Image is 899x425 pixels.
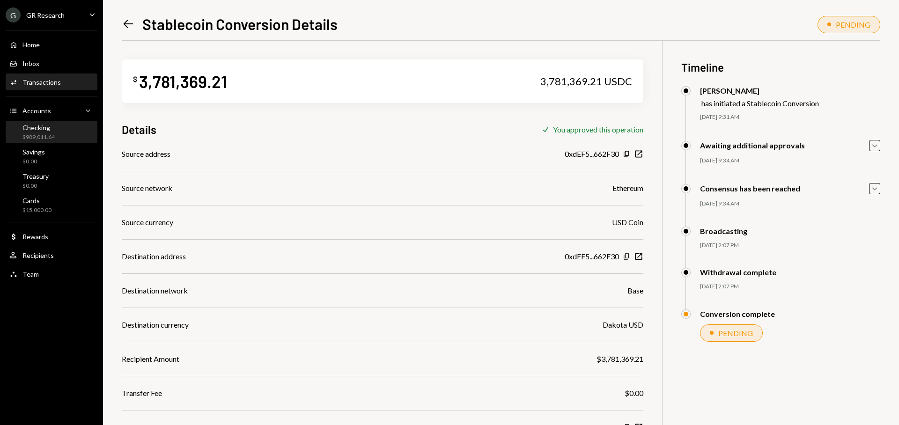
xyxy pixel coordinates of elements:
[612,217,643,228] div: USD Coin
[22,158,45,166] div: $0.00
[142,15,338,33] h1: Stablecoin Conversion Details
[553,125,643,134] div: You approved this operation
[681,59,880,75] h3: Timeline
[700,227,747,235] div: Broadcasting
[22,233,48,241] div: Rewards
[700,86,819,95] div: [PERSON_NAME]
[122,217,173,228] div: Source currency
[122,251,186,262] div: Destination address
[6,36,97,53] a: Home
[6,55,97,72] a: Inbox
[22,206,52,214] div: $15,000.00
[22,107,51,115] div: Accounts
[718,329,753,337] div: PENDING
[22,182,49,190] div: $0.00
[836,20,870,29] div: PENDING
[6,194,97,216] a: Cards$15,000.00
[6,265,97,282] a: Team
[597,353,643,365] div: $3,781,369.21
[565,251,619,262] div: 0xdEF5...662F30
[700,268,776,277] div: Withdrawal complete
[22,41,40,49] div: Home
[603,319,643,330] div: Dakota USD
[540,75,632,88] div: 3,781,369.21 USDC
[22,172,49,180] div: Treasury
[700,309,775,318] div: Conversion complete
[139,71,227,92] div: 3,781,369.21
[22,270,39,278] div: Team
[22,59,39,67] div: Inbox
[700,113,880,121] div: [DATE] 9:31 AM
[6,228,97,245] a: Rewards
[700,242,880,249] div: [DATE] 2:07 PM
[22,148,45,156] div: Savings
[133,74,137,84] div: $
[700,283,880,291] div: [DATE] 2:07 PM
[625,388,643,399] div: $0.00
[6,145,97,168] a: Savings$0.00
[122,148,170,160] div: Source address
[627,285,643,296] div: Base
[122,353,179,365] div: Recipient Amount
[122,319,189,330] div: Destination currency
[22,78,61,86] div: Transactions
[700,141,805,150] div: Awaiting additional approvals
[122,122,156,137] h3: Details
[122,388,162,399] div: Transfer Fee
[22,124,55,132] div: Checking
[122,183,172,194] div: Source network
[6,169,97,192] a: Treasury$0.00
[6,7,21,22] div: G
[700,200,880,208] div: [DATE] 9:34 AM
[122,285,188,296] div: Destination network
[6,247,97,264] a: Recipients
[700,157,880,165] div: [DATE] 9:34 AM
[700,184,800,193] div: Consensus has been reached
[22,133,55,141] div: $989,011.64
[612,183,643,194] div: Ethereum
[701,99,819,108] div: has initiated a Stablecoin Conversion
[26,11,65,19] div: GR Research
[22,251,54,259] div: Recipients
[6,73,97,90] a: Transactions
[6,102,97,119] a: Accounts
[22,197,52,205] div: Cards
[565,148,619,160] div: 0xdEF5...662F30
[6,121,97,143] a: Checking$989,011.64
